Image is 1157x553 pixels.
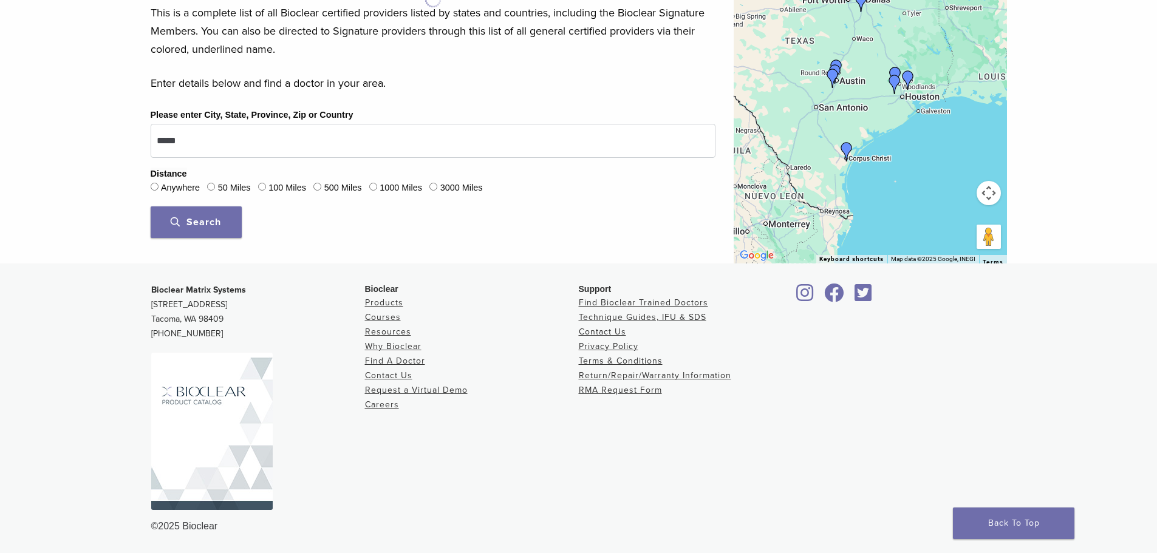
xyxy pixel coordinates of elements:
[825,64,845,84] div: Dr. Jarett Hulse
[827,59,846,79] div: DR. Steven Cook
[891,256,975,262] span: Map data ©2025 Google, INEGI
[380,182,422,195] label: 1000 Miles
[151,353,273,510] img: Bioclear
[151,206,242,238] button: Search
[324,182,362,195] label: 500 Miles
[977,225,1001,249] button: Drag Pegman onto the map to open Street View
[737,248,777,263] a: Open this area in Google Maps (opens a new window)
[365,312,401,322] a: Courses
[579,327,626,337] a: Contact Us
[365,327,411,337] a: Resources
[440,182,483,195] label: 3000 Miles
[579,284,612,294] span: Support
[737,248,777,263] img: Google
[151,519,1006,534] div: ©2025 Bioclear
[821,291,848,303] a: Bioclear
[171,216,221,228] span: Search
[837,142,856,161] div: Dr. Anna Ashley
[885,75,904,94] div: Dr. Hieu Truong Do
[151,285,246,295] strong: Bioclear Matrix Systems
[579,385,662,395] a: RMA Request Form
[218,182,251,195] label: 50 Miles
[365,284,398,294] span: Bioclear
[819,255,884,263] button: Keyboard shortcuts
[161,182,200,195] label: Anywhere
[579,356,663,366] a: Terms & Conditions
[365,385,468,395] a: Request a Virtual Demo
[365,399,399,410] a: Careers
[365,297,403,308] a: Products
[953,507,1074,539] a: Back To Top
[365,341,422,351] a: Why Bioclear
[151,109,353,122] label: Please enter City, State, Province, Zip or Country
[579,312,706,322] a: Technique Guides, IFU & SDS
[823,69,842,88] div: Dr. David McIntyre
[898,70,918,90] div: Dr. Mash Ameri
[151,4,715,58] p: This is a complete list of all Bioclear certified providers listed by states and countries, inclu...
[977,181,1001,205] button: Map camera controls
[268,182,306,195] label: 100 Miles
[579,370,731,381] a: Return/Repair/Warranty Information
[886,67,905,86] div: Dr. Dave Dorroh
[579,297,708,308] a: Find Bioclear Trained Doctors
[793,291,818,303] a: Bioclear
[983,259,1003,266] a: Terms (opens in new tab)
[151,74,715,92] p: Enter details below and find a doctor in your area.
[151,168,187,181] legend: Distance
[151,283,365,341] p: [STREET_ADDRESS] Tacoma, WA 98409 [PHONE_NUMBER]
[851,291,876,303] a: Bioclear
[365,370,412,381] a: Contact Us
[579,341,638,351] a: Privacy Policy
[365,356,425,366] a: Find A Doctor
